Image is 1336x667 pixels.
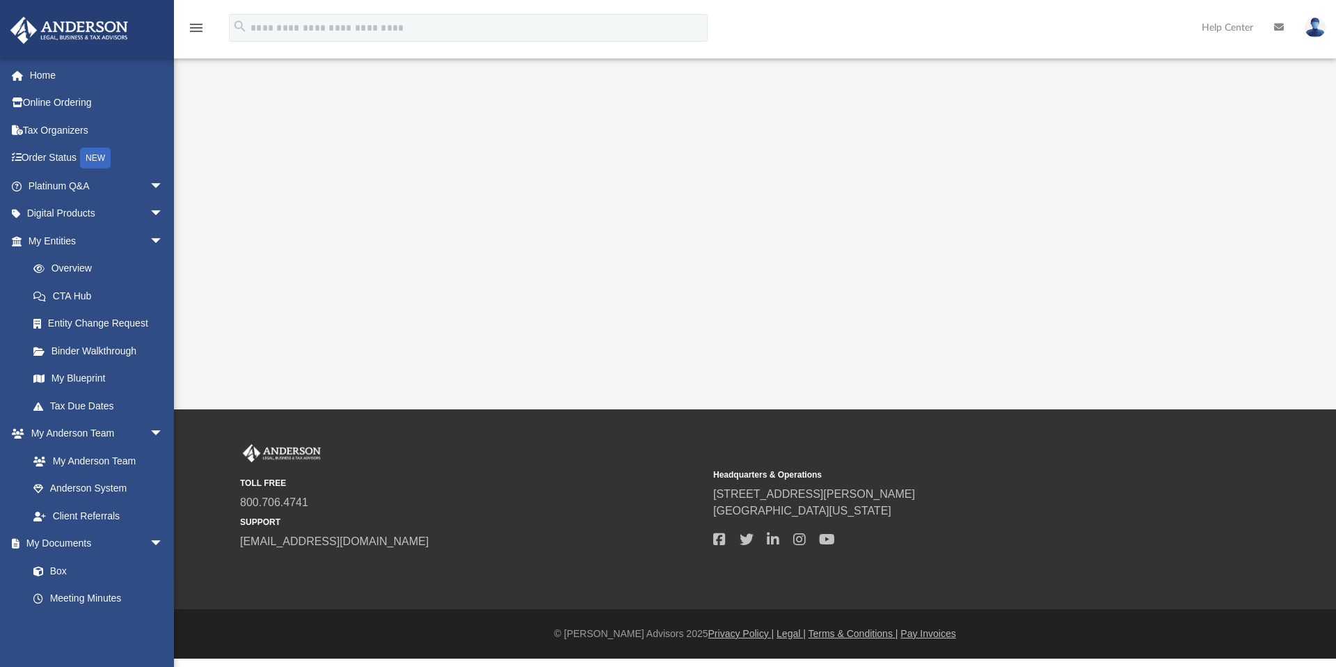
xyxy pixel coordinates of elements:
[708,628,774,639] a: Privacy Policy |
[19,337,184,365] a: Binder Walkthrough
[150,420,177,448] span: arrow_drop_down
[6,17,132,44] img: Anderson Advisors Platinum Portal
[19,447,170,475] a: My Anderson Team
[10,200,184,228] a: Digital Productsarrow_drop_down
[1305,17,1326,38] img: User Pic
[19,255,184,283] a: Overview
[19,557,170,585] a: Box
[19,282,184,310] a: CTA Hub
[240,496,308,508] a: 800.706.4741
[19,585,177,613] a: Meeting Minutes
[713,505,891,517] a: [GEOGRAPHIC_DATA][US_STATE]
[10,116,184,144] a: Tax Organizers
[80,148,111,168] div: NEW
[232,19,248,34] i: search
[188,26,205,36] a: menu
[19,502,177,530] a: Client Referrals
[150,530,177,558] span: arrow_drop_down
[10,227,184,255] a: My Entitiesarrow_drop_down
[150,227,177,256] span: arrow_drop_down
[188,19,205,36] i: menu
[240,477,703,489] small: TOLL FREE
[19,392,184,420] a: Tax Due Dates
[19,365,177,393] a: My Blueprint
[809,628,898,639] a: Terms & Conditions |
[713,469,1177,481] small: Headquarters & Operations
[19,310,184,338] a: Entity Change Request
[713,488,915,500] a: [STREET_ADDRESS][PERSON_NAME]
[174,627,1336,641] div: © [PERSON_NAME] Advisors 2025
[10,530,177,558] a: My Documentsarrow_drop_down
[10,144,184,173] a: Order StatusNEW
[10,61,184,89] a: Home
[10,420,177,448] a: My Anderson Teamarrow_drop_down
[900,628,955,639] a: Pay Invoices
[777,628,806,639] a: Legal |
[240,516,703,528] small: SUPPORT
[240,535,429,547] a: [EMAIL_ADDRESS][DOMAIN_NAME]
[240,444,324,462] img: Anderson Advisors Platinum Portal
[10,89,184,117] a: Online Ordering
[150,172,177,201] span: arrow_drop_down
[150,200,177,228] span: arrow_drop_down
[10,172,184,200] a: Platinum Q&Aarrow_drop_down
[19,612,170,640] a: Forms Library
[19,475,177,503] a: Anderson System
